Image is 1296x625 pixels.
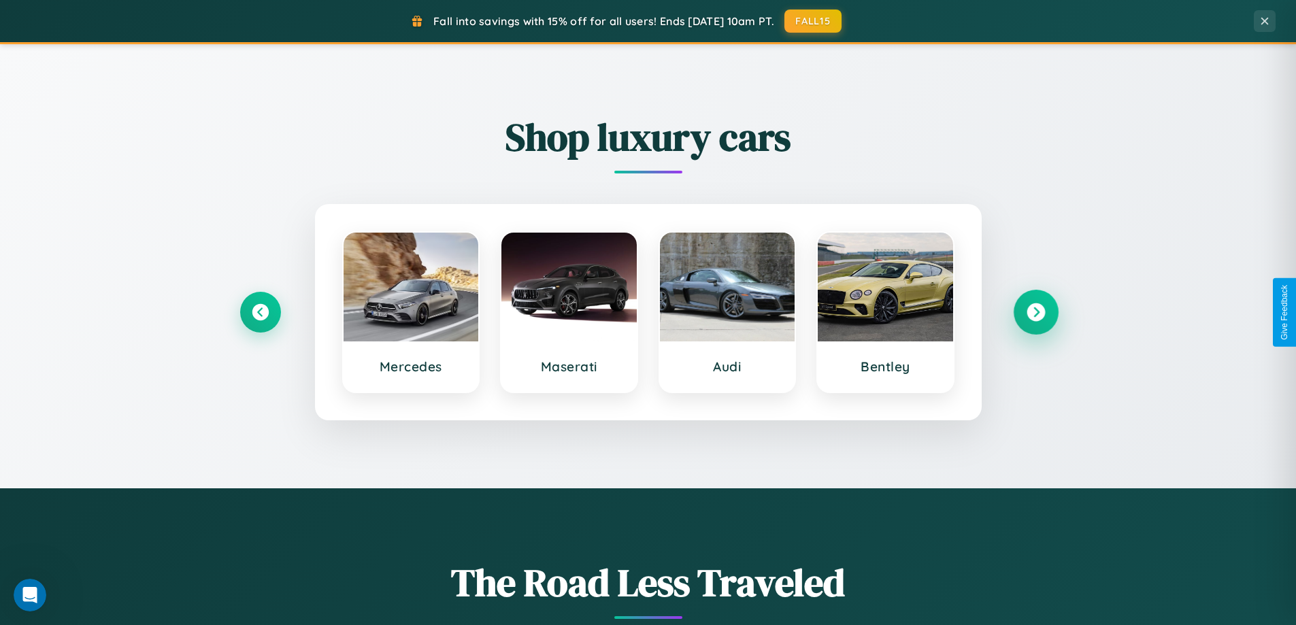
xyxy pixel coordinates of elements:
[433,14,774,28] span: Fall into savings with 15% off for all users! Ends [DATE] 10am PT.
[831,358,940,375] h3: Bentley
[357,358,465,375] h3: Mercedes
[14,579,46,611] iframe: Intercom live chat
[1280,285,1289,340] div: Give Feedback
[240,556,1057,609] h1: The Road Less Traveled
[784,10,842,33] button: FALL15
[240,111,1057,163] h2: Shop luxury cars
[515,358,623,375] h3: Maserati
[674,358,782,375] h3: Audi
